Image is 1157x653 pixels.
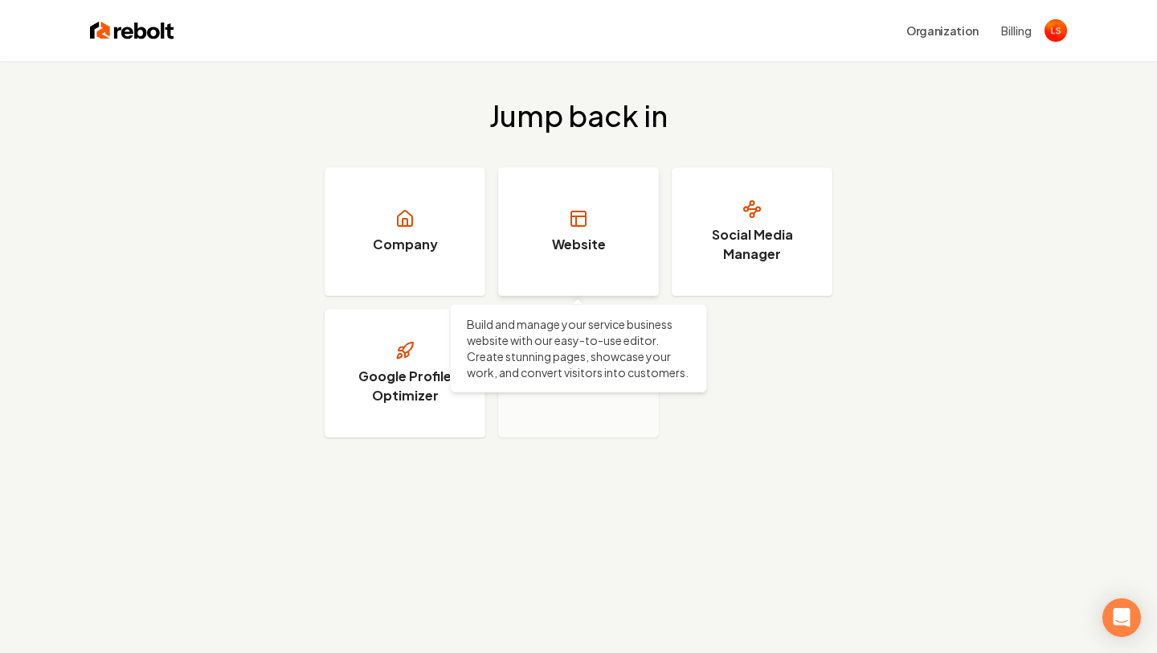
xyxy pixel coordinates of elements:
[489,100,668,132] h2: Jump back in
[552,235,606,254] h3: Website
[1102,598,1141,637] div: Open Intercom Messenger
[692,225,812,264] h3: Social Media Manager
[373,235,438,254] h3: Company
[345,367,465,405] h3: Google Profile Optimizer
[897,16,988,45] button: Organization
[498,167,659,296] a: Website
[467,316,690,380] p: Build and manage your service business website with our easy-to-use editor. Create stunning pages...
[90,19,174,42] img: Rebolt Logo
[1045,19,1067,42] button: Open user button
[672,167,832,296] a: Social Media Manager
[1001,23,1032,39] button: Billing
[1045,19,1067,42] img: Landon Schnippel
[325,309,485,437] a: Google Profile Optimizer
[325,167,485,296] a: Company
